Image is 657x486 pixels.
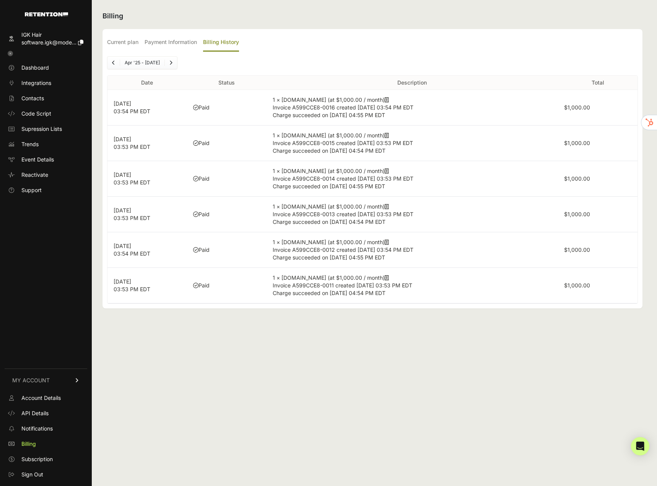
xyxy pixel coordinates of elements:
span: Charge succeeded on [DATE] 04:54 PM EDT [273,219,385,225]
span: Notifications [21,425,53,432]
span: Integrations [21,79,51,87]
span: Invoice A599CCE8-0015 created [DATE] 03:53 PM EDT [273,140,413,146]
span: Contacts [21,95,44,102]
th: Total [558,76,637,90]
td: 1 × [DOMAIN_NAME] (at $1,000.00 / month) [267,268,558,303]
a: Contacts [5,92,87,104]
span: Support [21,186,42,194]
div: IGK Hair [21,31,83,39]
span: Code Script [21,110,51,117]
label: Current plan [107,34,138,52]
a: Dashboard [5,62,87,74]
span: Invoice A599CCE8-0011 created [DATE] 03:53 PM EDT [273,282,412,289]
label: Payment Information [145,34,197,52]
img: Retention.com [25,12,68,16]
p: [DATE] 03:54 PM EDT [114,242,181,258]
span: Invoice A599CCE8-0013 created [DATE] 03:53 PM EDT [273,211,413,217]
span: Invoice A599CCE8-0014 created [DATE] 03:53 PM EDT [273,175,413,182]
label: $1,000.00 [564,140,590,146]
span: software.igk@mode... [21,39,76,46]
span: Dashboard [21,64,49,72]
span: Invoice A599CCE8-0016 created [DATE] 03:54 PM EDT [273,104,413,111]
span: Sign Out [21,471,43,478]
span: Reactivate [21,171,48,179]
span: Event Details [21,156,54,163]
label: Billing History [203,34,239,52]
td: Paid [187,197,267,232]
p: [DATE] 03:53 PM EDT [114,171,181,186]
li: Apr '25 - [DATE] [120,60,164,66]
span: Invoice A599CCE8-0012 created [DATE] 03:54 PM EDT [273,246,413,253]
a: Subscription [5,453,87,465]
p: [DATE] 03:53 PM EDT [114,278,181,293]
a: Reactivate [5,169,87,181]
span: Trends [21,140,39,148]
span: Charge succeeded on [DATE] 04:55 PM EDT [273,183,385,189]
a: Previous [107,57,120,69]
div: Open Intercom Messenger [631,437,649,455]
span: MY ACCOUNT [12,377,50,384]
label: $1,000.00 [564,104,590,111]
span: Supression Lists [21,125,62,133]
td: Paid [187,232,267,268]
p: [DATE] 03:53 PM EDT [114,135,181,151]
label: $1,000.00 [564,211,590,217]
span: Charge succeeded on [DATE] 04:55 PM EDT [273,112,385,118]
a: MY ACCOUNT [5,369,87,392]
a: Trends [5,138,87,150]
a: Code Script [5,108,87,120]
span: Billing [21,440,36,448]
span: Charge succeeded on [DATE] 04:54 PM EDT [273,290,385,296]
a: Notifications [5,422,87,435]
h2: Billing [102,11,642,21]
a: Integrations [5,77,87,89]
th: Date [107,76,187,90]
span: Charge succeeded on [DATE] 04:54 PM EDT [273,147,385,154]
p: [DATE] 03:53 PM EDT [114,207,181,222]
th: Status [187,76,267,90]
a: Next [165,57,177,69]
td: 1 × [DOMAIN_NAME] (at $1,000.00 / month) [267,161,558,197]
a: IGK Hair software.igk@mode... [5,29,87,49]
td: 1 × [DOMAIN_NAME] (at $1,000.00 / month) [267,90,558,126]
td: Paid [187,268,267,303]
a: Account Details [5,392,87,404]
label: $1,000.00 [564,282,590,289]
td: Paid [187,126,267,161]
td: Paid [187,161,267,197]
a: Event Details [5,153,87,166]
span: Charge succeeded on [DATE] 04:55 PM EDT [273,254,385,261]
td: 1 × [DOMAIN_NAME] (at $1,000.00 / month) [267,197,558,232]
th: Description [267,76,558,90]
span: Subscription [21,455,53,463]
td: Paid [187,90,267,126]
a: Billing [5,438,87,450]
label: $1,000.00 [564,175,590,182]
a: Supression Lists [5,123,87,135]
td: 1 × [DOMAIN_NAME] (at $1,000.00 / month) [267,126,558,161]
span: Account Details [21,394,61,402]
a: Sign Out [5,468,87,481]
p: [DATE] 03:54 PM EDT [114,100,181,115]
a: Support [5,184,87,196]
a: API Details [5,407,87,419]
span: API Details [21,409,49,417]
label: $1,000.00 [564,246,590,253]
td: 1 × [DOMAIN_NAME] (at $1,000.00 / month) [267,232,558,268]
